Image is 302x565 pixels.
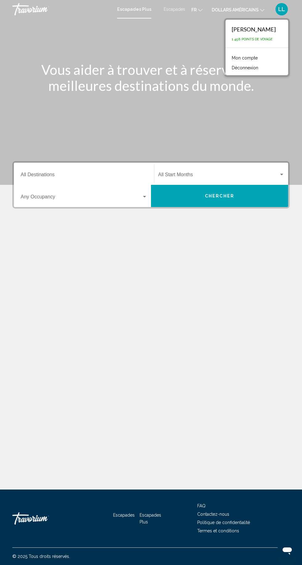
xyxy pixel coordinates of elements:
[197,528,239,533] a: Termes et conditions
[35,62,267,94] h1: Vous aider à trouver et à réserver les meilleures destinations du monde.
[197,503,206,508] a: FAQ
[197,520,250,525] a: Politique de confidentialité
[14,163,288,207] div: Widget de recherche
[278,6,285,12] font: LL
[232,26,276,33] font: [PERSON_NAME]
[197,512,229,517] a: Contactez-nous
[232,55,258,60] font: Mon compte
[229,64,261,72] button: Déconnexion
[191,7,197,12] font: fr
[12,554,70,559] font: © 2025 Tous droits réservés.
[151,185,288,207] button: Chercher
[212,7,259,12] font: dollars américains
[274,3,290,16] button: Menu utilisateur
[205,194,234,199] span: Chercher
[232,37,273,41] font: 1 458 points de voyage
[117,7,151,12] a: Escapades Plus
[113,513,135,518] a: Escapades
[212,5,264,14] button: Changer de devise
[229,54,261,62] a: Mon compte
[12,3,111,15] a: Travorium
[232,65,258,70] font: Déconnexion
[12,509,74,528] a: Travorium
[191,5,202,14] button: Changer de langue
[164,7,185,12] a: Escapades
[140,513,161,524] a: Escapades Plus
[277,540,297,560] iframe: Bouton de lancement de la fenêtre de messagerie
